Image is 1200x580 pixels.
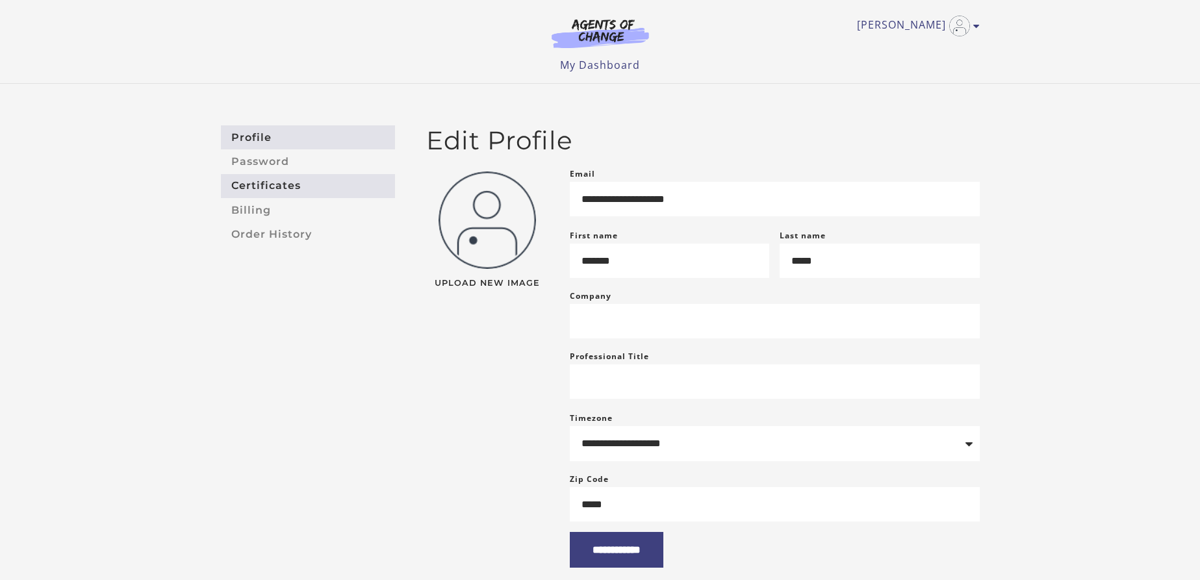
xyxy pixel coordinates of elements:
[570,412,613,423] label: Timezone
[570,166,595,182] label: Email
[570,230,618,241] label: First name
[570,288,611,304] label: Company
[426,125,980,156] h2: Edit Profile
[570,472,609,487] label: Zip Code
[221,149,395,173] a: Password
[221,222,395,246] a: Order History
[426,279,549,288] span: Upload New Image
[221,174,395,198] a: Certificates
[221,198,395,222] a: Billing
[560,58,640,72] a: My Dashboard
[221,125,395,149] a: Profile
[570,349,649,364] label: Professional Title
[780,230,826,241] label: Last name
[857,16,973,36] a: Toggle menu
[538,18,663,48] img: Agents of Change Logo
